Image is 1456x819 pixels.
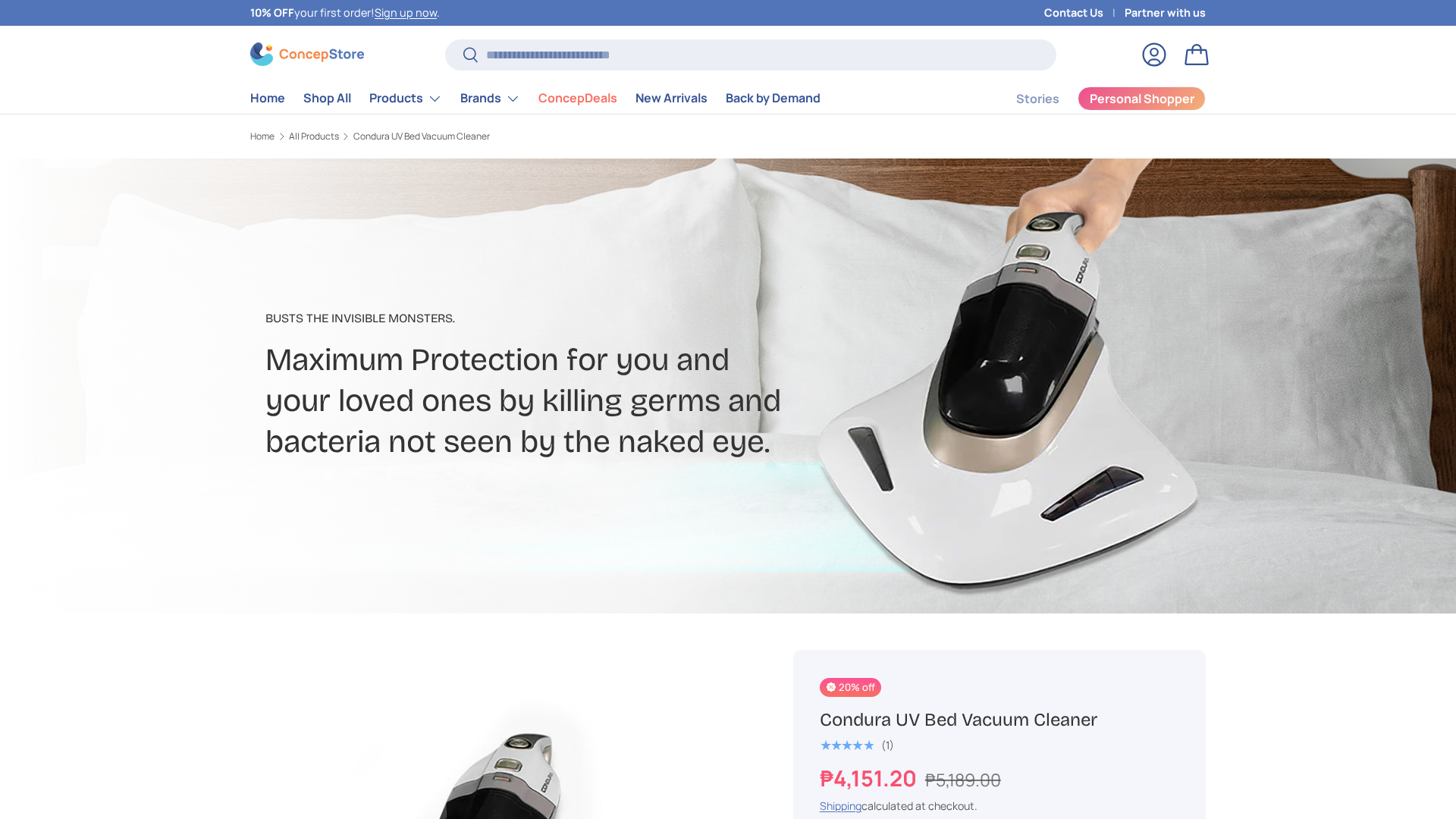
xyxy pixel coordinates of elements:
[538,83,617,113] a: ConcepDeals
[265,309,848,328] p: Busts The Invisible Monsters​.
[1044,5,1125,21] a: Contact Us
[375,5,437,20] a: Sign up now
[820,798,1179,814] div: calculated at checkout.
[360,83,451,114] summary: Products
[820,736,894,752] a: 5.0 out of 5.0 stars (1)
[820,708,1179,732] h1: Condura UV Bed Vacuum Cleaner
[265,340,848,463] h2: Maximum Protection for you and your loved ones by killing germs and bacteria not seen by the nake...
[881,739,894,751] div: (1)
[303,83,351,113] a: Shop All
[820,678,881,697] span: 20% off
[460,83,520,114] a: Brands
[635,83,708,113] a: New Arrivals
[289,132,339,141] a: All Products
[726,83,821,113] a: Back by Demand
[1125,5,1206,21] a: Partner with us
[250,83,821,114] nav: Primary
[1016,84,1059,114] a: Stories
[353,132,490,141] a: Condura UV Bed Vacuum Cleaner
[369,83,442,114] a: Products
[250,130,757,143] nav: Breadcrumbs
[980,83,1206,114] nav: Secondary
[1090,93,1194,105] span: Personal Shopper
[820,799,861,813] a: Shipping
[1078,86,1206,111] a: Personal Shopper
[250,132,275,141] a: Home
[250,83,285,113] a: Home
[820,738,874,753] span: ★★★★★
[451,83,529,114] summary: Brands
[820,739,874,752] div: 5.0 out of 5.0 stars
[250,5,440,21] p: your first order! .
[250,5,294,20] strong: 10% OFF
[250,42,364,66] img: ConcepStore
[820,763,921,793] strong: ₱4,151.20
[925,767,1001,792] s: ₱5,189.00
